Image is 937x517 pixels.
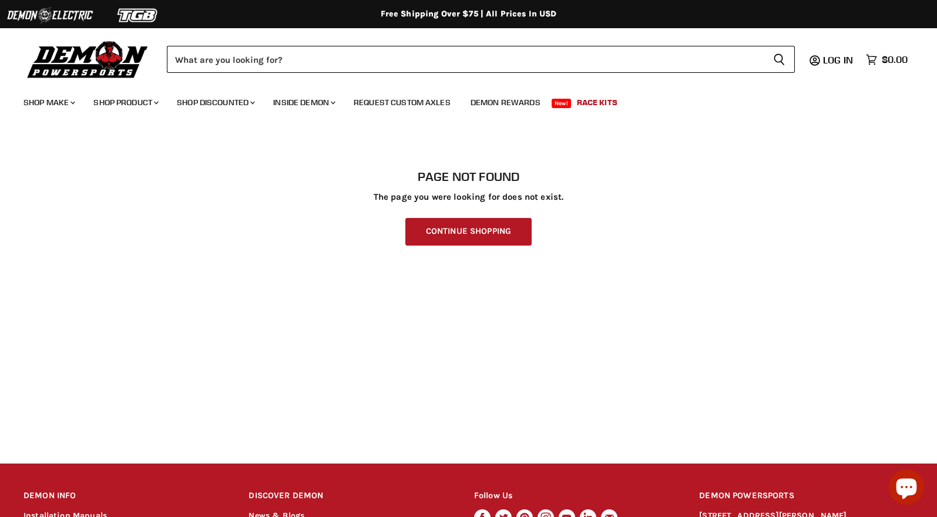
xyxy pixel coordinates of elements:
a: Race Kits [568,90,626,115]
a: Demon Rewards [462,90,549,115]
img: Demon Electric Logo 2 [6,4,94,26]
form: Product [167,46,795,73]
img: TGB Logo 2 [94,4,182,26]
ul: Main menu [15,86,905,115]
a: Shop Discounted [168,90,262,115]
span: Log in [823,54,853,66]
h2: DISCOVER DEMON [248,482,452,510]
button: Search [764,46,795,73]
a: Log in [818,55,860,65]
img: Demon Powersports [23,38,152,80]
h2: Follow Us [474,482,677,510]
h1: Page not found [23,170,914,184]
a: Shop Product [85,90,166,115]
a: Inside Demon [264,90,342,115]
input: Search [167,46,764,73]
a: $0.00 [860,51,914,68]
a: Continue Shopping [405,218,532,246]
h2: DEMON INFO [23,482,227,510]
a: Request Custom Axles [345,90,459,115]
a: Shop Make [15,90,82,115]
p: The page you were looking for does not exist. [23,192,914,202]
inbox-online-store-chat: Shopify online store chat [885,469,928,508]
h2: DEMON POWERSPORTS [699,482,914,510]
span: $0.00 [882,54,908,65]
span: New! [552,99,572,108]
